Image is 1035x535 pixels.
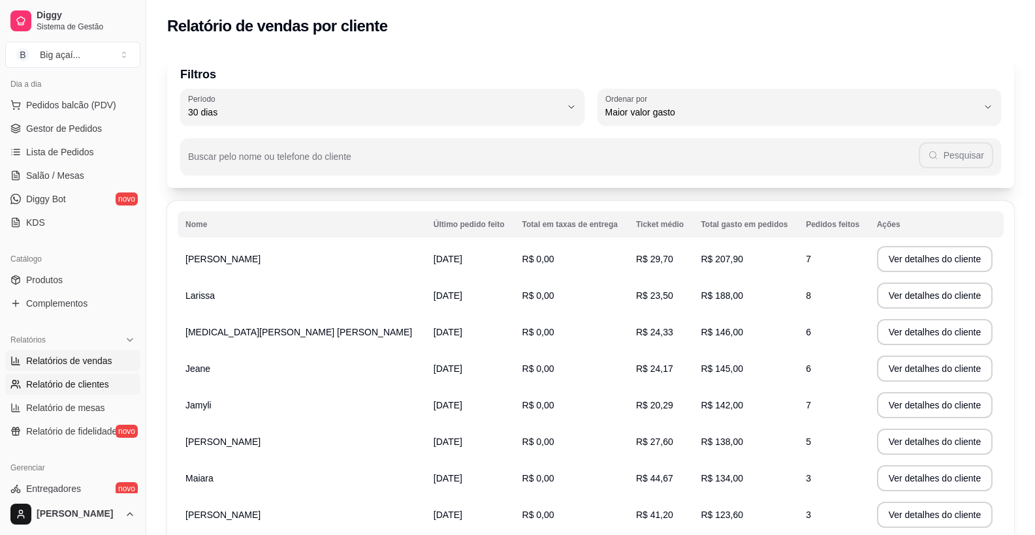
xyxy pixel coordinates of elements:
a: Relatório de clientes [5,374,140,395]
span: R$ 24,17 [636,363,673,374]
label: Ordenar por [605,93,652,104]
span: [DATE] [434,327,462,337]
div: Big açaí ... [40,48,80,61]
span: 6 [806,327,811,337]
span: Lista de Pedidos [26,145,94,159]
span: R$ 142,00 [701,400,743,410]
a: Lista de Pedidos [5,142,140,162]
th: Último pedido feito [426,211,515,237]
span: [DATE] [434,400,462,410]
button: Ver detalhes do cliente [877,502,993,528]
a: Gestor de Pedidos [5,118,140,139]
span: Jeane [185,363,210,374]
span: 3 [806,473,811,483]
span: Maior valor gasto [605,106,978,119]
span: R$ 23,50 [636,290,673,301]
button: Ver detalhes do cliente [877,246,993,272]
a: Relatório de mesas [5,397,140,418]
span: 3 [806,510,811,520]
span: R$ 0,00 [522,327,554,337]
p: Filtros [180,65,1001,84]
button: Ver detalhes do cliente [877,429,993,455]
span: Sistema de Gestão [37,22,135,32]
div: Dia a dia [5,74,140,95]
span: Jamyli [185,400,212,410]
span: R$ 0,00 [522,290,554,301]
span: R$ 0,00 [522,254,554,264]
span: R$ 134,00 [701,473,743,483]
span: R$ 20,29 [636,400,673,410]
a: Relatório de fidelidadenovo [5,421,140,442]
span: [DATE] [434,510,462,520]
span: 7 [806,254,811,264]
span: Salão / Mesas [26,169,84,182]
span: [DATE] [434,473,462,483]
h2: Relatório de vendas por cliente [167,16,388,37]
span: R$ 41,20 [636,510,673,520]
span: [PERSON_NAME] [37,508,119,520]
span: [DATE] [434,254,462,264]
span: Diggy [37,10,135,22]
div: Gerenciar [5,457,140,478]
th: Nome [178,211,426,237]
a: Diggy Botnovo [5,189,140,209]
button: Select a team [5,42,140,68]
th: Total gasto em pedidos [693,211,798,237]
span: [PERSON_NAME] [185,254,261,264]
span: R$ 145,00 [701,363,743,374]
th: Ticket médio [628,211,693,237]
span: R$ 27,60 [636,436,673,447]
span: R$ 29,70 [636,254,673,264]
span: [DATE] [434,290,462,301]
a: Produtos [5,269,140,290]
span: [DATE] [434,363,462,374]
button: Ordenar porMaior valor gasto [597,89,1002,125]
span: Maiara [185,473,214,483]
button: Ver detalhes do cliente [877,283,993,309]
label: Período [188,93,219,104]
span: KDS [26,216,45,229]
th: Total em taxas de entrega [515,211,628,237]
span: R$ 0,00 [522,436,554,447]
a: Entregadoresnovo [5,478,140,499]
span: Complementos [26,297,88,310]
span: R$ 123,60 [701,510,743,520]
span: R$ 0,00 [522,363,554,374]
span: [DATE] [434,436,462,447]
span: R$ 207,90 [701,254,743,264]
span: R$ 188,00 [701,290,743,301]
th: Ações [869,211,1004,237]
button: Ver detalhes do cliente [877,356,993,382]
span: Pedidos balcão (PDV) [26,99,116,112]
span: Relatórios [10,335,46,345]
span: R$ 0,00 [522,473,554,483]
span: Relatório de clientes [26,378,109,391]
button: Ver detalhes do cliente [877,465,993,491]
span: Larissa [185,290,215,301]
a: KDS [5,212,140,233]
span: 5 [806,436,811,447]
a: Complementos [5,293,140,314]
span: R$ 138,00 [701,436,743,447]
div: Catálogo [5,249,140,269]
button: Ver detalhes do cliente [877,319,993,345]
button: Período30 dias [180,89,584,125]
span: R$ 0,00 [522,510,554,520]
span: R$ 0,00 [522,400,554,410]
button: Ver detalhes do cliente [877,392,993,418]
span: Relatórios de vendas [26,354,112,367]
a: Salão / Mesas [5,165,140,186]
span: [MEDICAL_DATA][PERSON_NAME] [PERSON_NAME] [185,327,412,337]
span: R$ 44,67 [636,473,673,483]
span: [PERSON_NAME] [185,436,261,447]
th: Pedidos feitos [798,211,868,237]
span: 30 dias [188,106,561,119]
span: 6 [806,363,811,374]
a: DiggySistema de Gestão [5,5,140,37]
span: B [16,48,29,61]
button: [PERSON_NAME] [5,498,140,530]
span: R$ 146,00 [701,327,743,337]
span: [PERSON_NAME] [185,510,261,520]
a: Relatórios de vendas [5,350,140,371]
span: 8 [806,290,811,301]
